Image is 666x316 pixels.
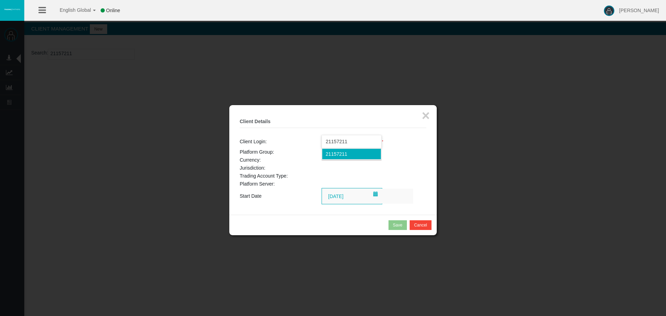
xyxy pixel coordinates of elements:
[240,180,322,188] td: Platform Server:
[240,156,322,164] td: Currency:
[422,109,430,122] button: ×
[240,188,322,204] td: Start Date
[604,6,614,16] img: user-image
[326,151,347,157] span: 21157211
[240,148,322,156] td: Platform Group:
[106,8,120,13] span: Online
[51,7,91,13] span: English Global
[240,119,271,124] b: Client Details
[240,172,322,180] td: Trading Account Type:
[410,220,432,230] button: Cancel
[619,8,659,13] span: [PERSON_NAME]
[240,135,322,148] td: Client Login:
[240,164,322,172] td: Jurisdiction:
[3,8,21,11] img: logo.svg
